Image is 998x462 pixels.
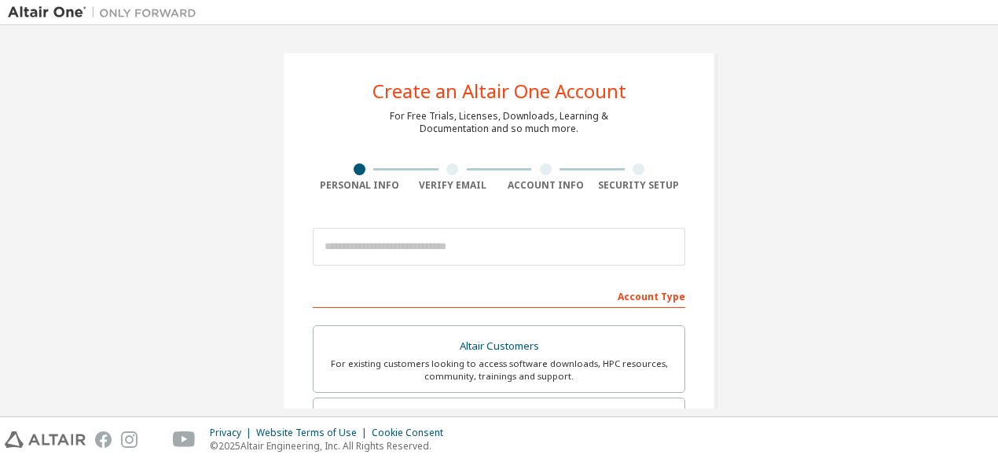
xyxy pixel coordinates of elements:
img: Altair One [8,5,204,20]
div: Security Setup [593,179,686,192]
p: © 2025 Altair Engineering, Inc. All Rights Reserved. [210,439,453,453]
div: For Free Trials, Licenses, Downloads, Learning & Documentation and so much more. [390,110,608,135]
div: Cookie Consent [372,427,453,439]
div: Altair Customers [323,335,675,357]
div: Account Info [499,179,593,192]
div: Verify Email [406,179,500,192]
div: Students [323,408,675,430]
div: Create an Altair One Account [372,82,626,101]
div: Account Type [313,283,685,308]
img: youtube.svg [173,431,196,448]
img: instagram.svg [121,431,138,448]
div: For existing customers looking to access software downloads, HPC resources, community, trainings ... [323,357,675,383]
img: facebook.svg [95,431,112,448]
div: Personal Info [313,179,406,192]
img: altair_logo.svg [5,431,86,448]
div: Privacy [210,427,256,439]
div: Website Terms of Use [256,427,372,439]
